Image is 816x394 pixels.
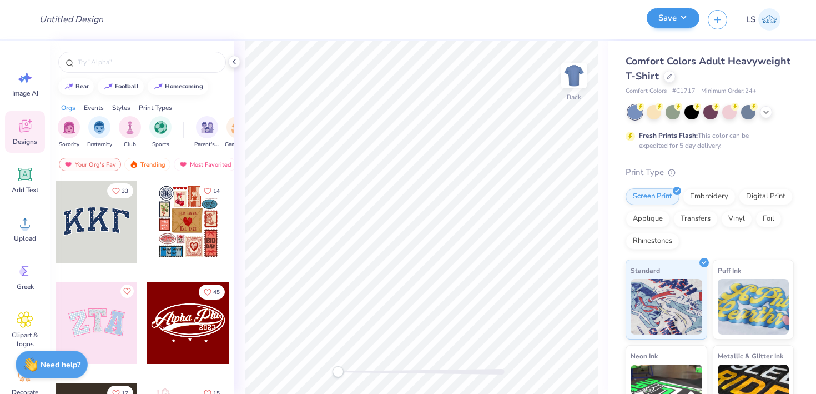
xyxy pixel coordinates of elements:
div: filter for Parent's Weekend [194,116,220,149]
span: Image AI [12,89,38,98]
input: Try "Alpha" [77,57,219,68]
span: Club [124,141,136,149]
button: filter button [87,116,112,149]
span: Sorority [59,141,79,149]
img: Club Image [124,121,136,134]
button: filter button [225,116,250,149]
img: Lakshmi Suresh Ambati [758,8,780,31]
span: Add Text [12,186,38,194]
button: Save [647,8,699,28]
div: Most Favorited [174,158,236,171]
span: Game Day [225,141,250,149]
button: filter button [194,116,220,149]
div: Embroidery [683,188,736,205]
div: filter for Fraternity [87,116,112,149]
span: Neon Ink [631,350,658,362]
div: Styles [112,103,130,113]
img: most_fav.gif [179,161,188,168]
div: Applique [626,211,670,227]
img: Standard [631,279,702,335]
img: Sports Image [154,121,167,134]
span: Fraternity [87,141,112,149]
button: homecoming [148,78,208,95]
div: Your Org's Fav [59,158,121,171]
div: filter for Sports [149,116,172,149]
div: homecoming [165,83,203,89]
span: 45 [213,290,220,295]
div: Transfers [673,211,718,227]
img: trend_line.gif [64,83,73,90]
div: This color can be expedited for 5 day delivery. [639,131,775,151]
img: Sorority Image [63,121,75,134]
div: Orgs [61,103,75,113]
div: Trending [124,158,170,171]
a: LS [741,8,785,31]
button: Like [199,183,225,198]
button: Like [107,183,133,198]
span: 33 [122,188,128,194]
div: filter for Club [119,116,141,149]
span: Puff Ink [718,265,741,276]
span: Comfort Colors Adult Heavyweight T-Shirt [626,54,790,83]
div: Events [84,103,104,113]
div: bear [75,83,89,89]
div: filter for Sorority [58,116,80,149]
img: trend_line.gif [104,83,113,90]
div: filter for Game Day [225,116,250,149]
div: Foil [755,211,782,227]
button: Like [199,285,225,300]
span: Comfort Colors [626,87,667,96]
span: Greek [17,282,34,291]
div: football [115,83,139,89]
div: Digital Print [739,188,793,205]
div: Screen Print [626,188,679,205]
div: Back [567,92,581,102]
div: Print Type [626,166,794,179]
img: Puff Ink [718,279,789,335]
strong: Fresh Prints Flash: [639,131,698,140]
span: 14 [213,188,220,194]
button: football [98,78,144,95]
button: filter button [119,116,141,149]
img: Fraternity Image [93,121,105,134]
img: trending.gif [129,161,138,168]
img: most_fav.gif [64,161,73,168]
img: Parent's Weekend Image [201,121,214,134]
div: Print Types [139,103,172,113]
span: Clipart & logos [7,331,43,348]
span: Sports [152,141,169,149]
img: Back [563,64,585,87]
span: Designs [13,137,37,146]
input: Untitled Design [31,8,112,31]
div: Rhinestones [626,233,679,250]
div: Accessibility label [333,366,344,377]
div: Vinyl [721,211,752,227]
button: bear [58,78,94,95]
strong: Need help? [41,360,80,370]
span: LS [746,13,755,26]
span: Upload [14,234,36,243]
button: filter button [58,116,80,149]
img: Game Day Image [231,121,244,134]
img: trend_line.gif [154,83,163,90]
span: Metallic & Glitter Ink [718,350,783,362]
button: filter button [149,116,172,149]
span: # C1717 [672,87,696,96]
span: Parent's Weekend [194,141,220,149]
span: Minimum Order: 24 + [701,87,757,96]
span: Standard [631,265,660,276]
button: Like [120,285,134,298]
